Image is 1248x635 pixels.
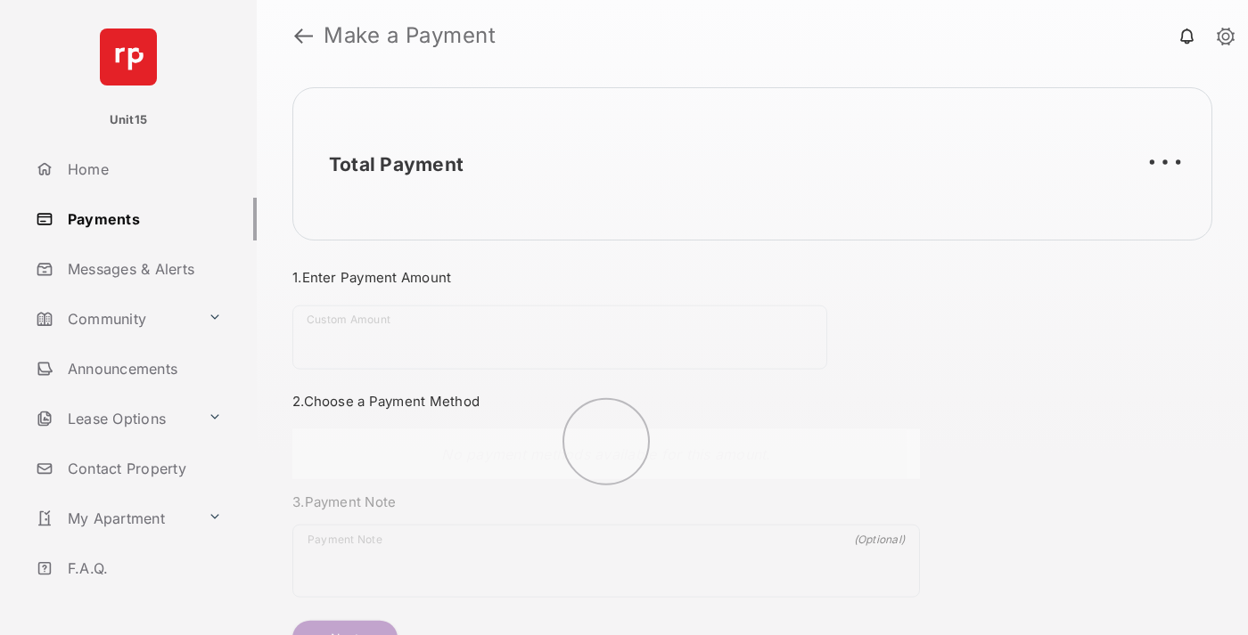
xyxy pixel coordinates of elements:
a: Messages & Alerts [29,248,257,290]
a: Payments [29,198,257,240]
img: svg+xml;base64,PHN2ZyB4bWxucz0iaHR0cDovL3d3dy53My5vcmcvMjAwMC9zdmciIHdpZHRoPSI2NCIgaGVpZ2h0PSI2NC... [100,28,157,85]
h3: 1. Enter Payment Amount [292,269,920,286]
h3: 2. Choose a Payment Method [292,393,920,410]
a: My Apartment [29,497,201,540]
a: Lease Options [29,397,201,440]
h2: Total Payment [329,153,464,175]
a: Announcements [29,347,257,390]
a: Community [29,297,201,340]
h3: 3. Payment Note [292,493,920,510]
a: Contact Property [29,447,257,490]
a: F.A.Q. [29,547,257,590]
a: Home [29,148,257,191]
strong: Make a Payment [324,25,496,46]
p: Unit15 [110,111,148,129]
